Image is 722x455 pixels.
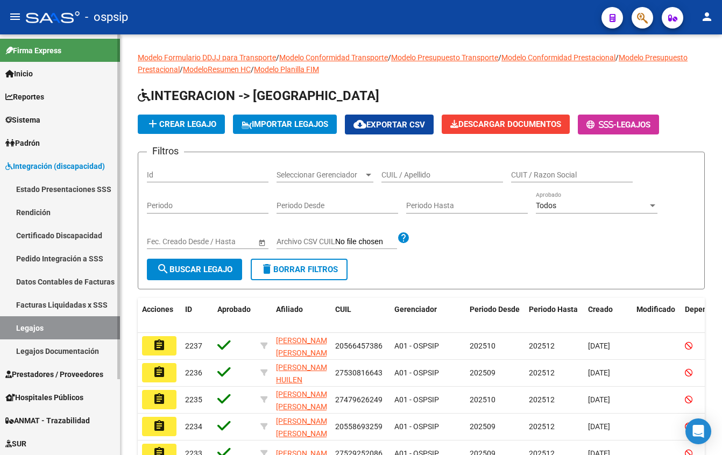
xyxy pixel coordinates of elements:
[138,53,276,62] a: Modelo Formulario DDJJ para Transporte
[146,119,216,129] span: Crear Legajo
[353,120,425,130] span: Exportar CSV
[5,438,26,450] span: SUR
[331,298,390,333] datatable-header-cell: CUIL
[272,298,331,333] datatable-header-cell: Afiliado
[335,395,383,404] span: 27479626249
[345,115,434,134] button: Exportar CSV
[276,336,334,357] span: [PERSON_NAME] [PERSON_NAME]
[588,422,610,431] span: [DATE]
[276,417,334,438] span: [PERSON_NAME] [PERSON_NAME]
[394,342,439,350] span: A01 - OSPSIP
[279,53,388,62] a: Modelo Conformidad Transporte
[529,395,555,404] span: 202512
[138,88,379,103] span: INTEGRACION -> [GEOGRAPHIC_DATA]
[147,237,186,246] input: Fecha inicio
[5,114,40,126] span: Sistema
[146,117,159,130] mat-icon: add
[277,170,364,180] span: Seleccionar Gerenciador
[700,10,713,23] mat-icon: person
[335,237,397,247] input: Archivo CSV CUIL
[5,137,40,149] span: Padrón
[588,305,613,314] span: Creado
[195,237,248,246] input: Fecha fin
[9,10,22,23] mat-icon: menu
[157,265,232,274] span: Buscar Legajo
[335,305,351,314] span: CUIL
[276,305,303,314] span: Afiliado
[529,368,555,377] span: 202512
[213,298,256,333] datatable-header-cell: Aprobado
[578,115,659,134] button: -Legajos
[470,395,496,404] span: 202510
[185,368,202,377] span: 2236
[442,115,570,134] button: Descargar Documentos
[185,342,202,350] span: 2237
[147,259,242,280] button: Buscar Legajo
[397,231,410,244] mat-icon: help
[525,298,584,333] datatable-header-cell: Periodo Hasta
[335,368,383,377] span: 27530816643
[5,91,44,103] span: Reportes
[138,298,181,333] datatable-header-cell: Acciones
[5,415,90,426] span: ANMAT - Trazabilidad
[256,237,267,248] button: Open calendar
[5,45,61,56] span: Firma Express
[153,366,166,379] mat-icon: assignment
[501,53,615,62] a: Modelo Conformidad Prestacional
[390,298,465,333] datatable-header-cell: Gerenciador
[185,395,202,404] span: 2235
[394,305,437,314] span: Gerenciador
[138,115,225,134] button: Crear Legajo
[276,363,334,384] span: [PERSON_NAME] HUILEN
[153,393,166,406] mat-icon: assignment
[85,5,128,29] span: - ospsip
[529,342,555,350] span: 202512
[586,120,617,130] span: -
[529,305,578,314] span: Periodo Hasta
[335,422,383,431] span: 20558693259
[5,68,33,80] span: Inicio
[260,262,273,275] mat-icon: delete
[636,305,675,314] span: Modificado
[335,342,383,350] span: 20566457386
[470,422,496,431] span: 202509
[277,237,335,246] span: Archivo CSV CUIL
[217,305,251,314] span: Aprobado
[394,368,439,377] span: A01 - OSPSIP
[5,160,105,172] span: Integración (discapacidad)
[391,53,498,62] a: Modelo Presupuesto Transporte
[185,422,202,431] span: 2234
[470,342,496,350] span: 202510
[157,262,169,275] mat-icon: search
[153,420,166,432] mat-icon: assignment
[450,119,561,129] span: Descargar Documentos
[242,119,328,129] span: IMPORTAR LEGAJOS
[183,65,251,74] a: ModeloResumen HC
[588,395,610,404] span: [DATE]
[394,422,439,431] span: A01 - OSPSIP
[147,144,184,159] h3: Filtros
[142,305,173,314] span: Acciones
[5,392,83,403] span: Hospitales Públicos
[181,298,213,333] datatable-header-cell: ID
[588,342,610,350] span: [DATE]
[254,65,319,74] a: Modelo Planilla FIM
[260,265,338,274] span: Borrar Filtros
[276,390,334,411] span: [PERSON_NAME] [PERSON_NAME]
[588,368,610,377] span: [DATE]
[5,368,103,380] span: Prestadores / Proveedores
[353,118,366,131] mat-icon: cloud_download
[470,305,520,314] span: Periodo Desde
[685,418,711,444] div: Open Intercom Messenger
[470,368,496,377] span: 202509
[233,115,337,134] button: IMPORTAR LEGAJOS
[632,298,681,333] datatable-header-cell: Modificado
[529,422,555,431] span: 202512
[465,298,525,333] datatable-header-cell: Periodo Desde
[185,305,192,314] span: ID
[153,339,166,352] mat-icon: assignment
[536,201,556,210] span: Todos
[394,395,439,404] span: A01 - OSPSIP
[584,298,632,333] datatable-header-cell: Creado
[251,259,348,280] button: Borrar Filtros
